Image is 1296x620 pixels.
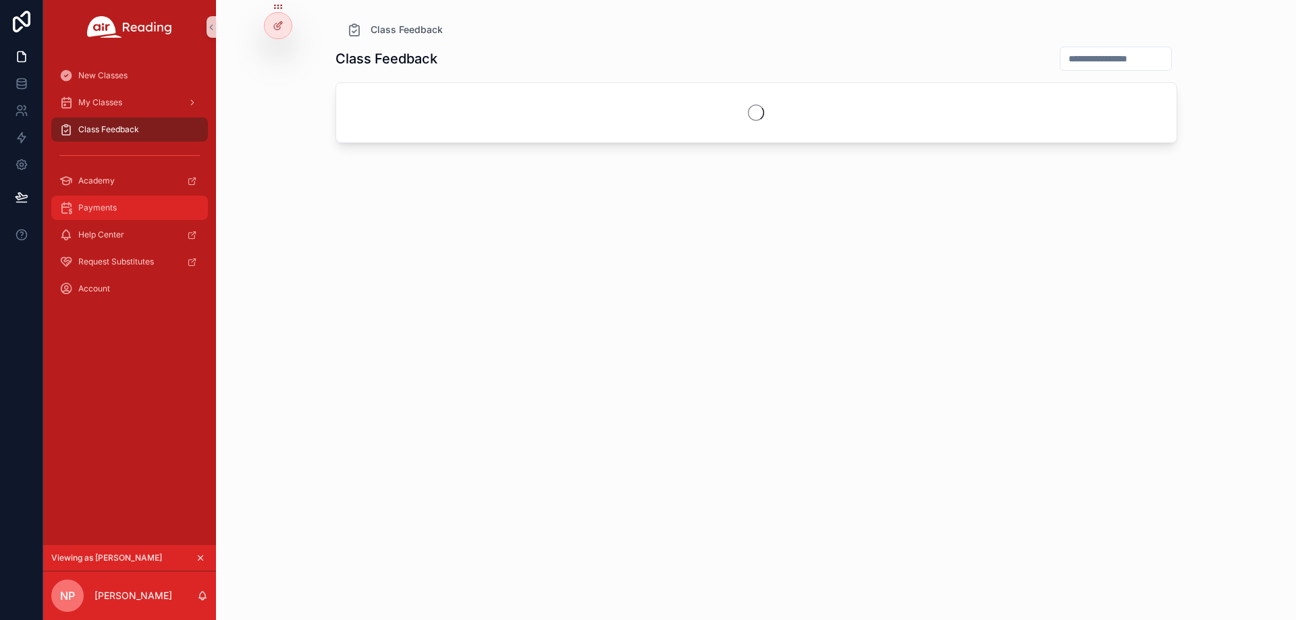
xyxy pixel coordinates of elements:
[78,283,110,294] span: Account
[51,553,162,563] span: Viewing as [PERSON_NAME]
[78,202,117,213] span: Payments
[346,22,443,38] a: Class Feedback
[78,124,139,135] span: Class Feedback
[87,16,172,38] img: App logo
[78,229,124,240] span: Help Center
[51,90,208,115] a: My Classes
[51,223,208,247] a: Help Center
[335,49,437,68] h1: Class Feedback
[78,70,128,81] span: New Classes
[51,117,208,142] a: Class Feedback
[78,256,154,267] span: Request Substitutes
[371,23,443,36] span: Class Feedback
[60,588,75,604] span: NP
[51,169,208,193] a: Academy
[78,97,122,108] span: My Classes
[51,250,208,274] a: Request Substitutes
[51,277,208,301] a: Account
[78,175,115,186] span: Academy
[43,54,216,318] div: scrollable content
[94,589,172,602] p: [PERSON_NAME]
[51,196,208,220] a: Payments
[51,63,208,88] a: New Classes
